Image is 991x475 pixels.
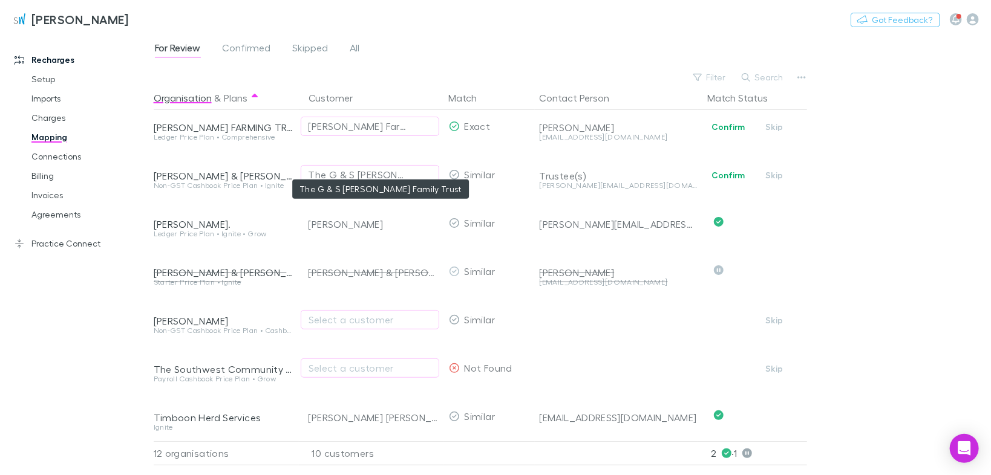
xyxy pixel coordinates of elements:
span: All [350,42,360,57]
div: [PERSON_NAME][EMAIL_ADDRESS][DOMAIN_NAME] [540,182,698,189]
h3: [PERSON_NAME] [31,12,129,27]
div: [PERSON_NAME] [PERSON_NAME] [309,393,439,442]
button: Customer [309,86,368,110]
div: [PERSON_NAME] [154,315,294,327]
div: Trustee(s) [540,170,698,182]
div: [PERSON_NAME][EMAIL_ADDRESS][DOMAIN_NAME] [540,218,698,230]
div: Payroll Cashbook Price Plan • Grow [154,375,294,383]
div: Ledger Price Plan • Comprehensive [154,134,294,141]
button: Skip [755,313,794,328]
span: Similar [465,265,495,277]
svg: Confirmed [714,217,724,227]
button: Organisation [154,86,212,110]
a: Setup [19,69,159,89]
div: [EMAIL_ADDRESS][DOMAIN_NAME] [540,134,698,141]
p: 2 · 1 [711,442,807,465]
span: For Review [155,42,201,57]
a: Invoices [19,186,159,205]
div: [EMAIL_ADDRESS][DOMAIN_NAME] [540,279,698,286]
button: Match [449,86,492,110]
button: Select a customer [301,310,439,329]
button: Search [736,70,791,85]
div: [PERSON_NAME] & [PERSON_NAME] [154,267,294,279]
div: Ignite [154,424,294,431]
svg: Skipped [714,265,724,275]
div: 12 organisations [154,441,299,465]
a: Mapping [19,128,159,147]
div: Select a customer [309,312,431,327]
svg: Confirmed [714,410,724,420]
div: & [154,86,294,110]
div: [PERSON_NAME] FARMING TRUST [154,121,294,134]
button: [PERSON_NAME] Farming Trust [301,117,439,136]
div: Starter Price Plan • Ignite [154,279,294,286]
div: Open Intercom Messenger [950,434,979,463]
a: Billing [19,166,159,186]
div: [PERSON_NAME] & [PERSON_NAME] [154,170,294,182]
button: Plans [224,86,247,110]
a: Practice Connect [2,234,159,253]
span: Similar [465,410,495,422]
div: Timboon Herd Services [154,412,294,424]
div: Non-GST Cashbook Price Plan • Ignite [154,182,294,189]
a: Agreements [19,205,159,224]
span: Exact [465,120,491,132]
a: Recharges [2,50,159,69]
button: Skip [755,168,794,183]
span: Not Found [465,362,512,373]
img: Sinclair Wilson's Logo [12,12,27,27]
a: Charges [19,108,159,128]
button: Got Feedback? [851,13,940,27]
span: Similar [465,314,495,325]
div: [PERSON_NAME] [309,200,439,248]
div: Non-GST Cashbook Price Plan • Cashbook (Non-GST) Price Plan • Ignite [154,327,294,334]
div: The Southwest Community Foundation [154,363,294,375]
div: [EMAIL_ADDRESS][DOMAIN_NAME] [540,412,698,424]
button: Confirm [704,168,753,183]
button: Match Status [708,86,783,110]
span: Confirmed [223,42,271,57]
div: [PERSON_NAME] Farming Trust [309,119,407,134]
div: [PERSON_NAME] [540,121,698,134]
a: Imports [19,89,159,108]
div: The G & S [PERSON_NAME] Family Trust [309,167,407,182]
div: Select a customer [309,361,431,375]
button: Skip [755,120,794,134]
button: Contact Person [540,86,624,110]
div: [PERSON_NAME] & [PERSON_NAME] *Bankrupt* [309,248,439,297]
a: Connections [19,147,159,166]
button: Select a customer [301,358,439,378]
div: [PERSON_NAME] [540,267,698,279]
span: Skipped [293,42,329,57]
div: Ledger Price Plan • Ignite • Grow [154,230,294,237]
span: Similar [465,169,495,180]
span: Similar [465,217,495,228]
button: Skip [755,361,794,376]
div: [PERSON_NAME]. [154,218,294,230]
button: Confirm [704,120,753,134]
div: 10 customers [299,441,444,465]
button: Filter [687,70,733,85]
a: [PERSON_NAME] [5,5,136,34]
